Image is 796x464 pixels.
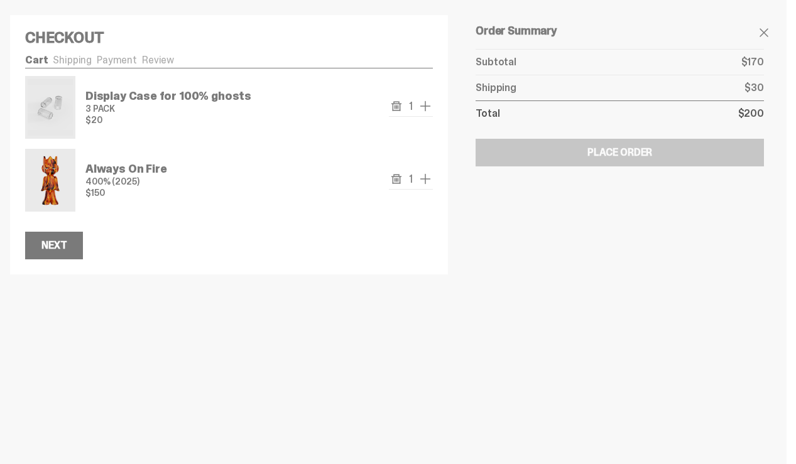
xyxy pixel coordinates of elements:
button: Place Order [476,139,764,166]
p: $150 [85,188,166,197]
p: $30 [744,83,764,93]
p: $170 [741,57,764,67]
button: Next [25,232,83,259]
button: add one [418,171,433,186]
button: remove [389,171,404,186]
a: Shipping [53,53,92,67]
p: Always On Fire [85,163,166,175]
p: Total [476,109,499,119]
p: Display Case for 100% ghosts [85,90,251,102]
button: remove [389,99,404,114]
p: Subtotal [476,57,516,67]
span: 1 [404,100,418,112]
h4: Checkout [25,30,433,45]
img: Always On Fire [28,151,73,209]
div: Next [41,240,67,251]
p: Shipping [476,83,516,93]
a: Cart [25,53,48,67]
p: 3 PACK [85,104,251,113]
p: $200 [738,109,764,119]
button: add one [418,99,433,114]
p: $20 [85,116,251,124]
div: Place Order [587,148,652,158]
p: 400% (2025) [85,177,166,186]
img: Display Case for 100% ghosts [28,78,73,136]
h5: Order Summary [476,25,764,36]
span: 1 [404,173,418,185]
